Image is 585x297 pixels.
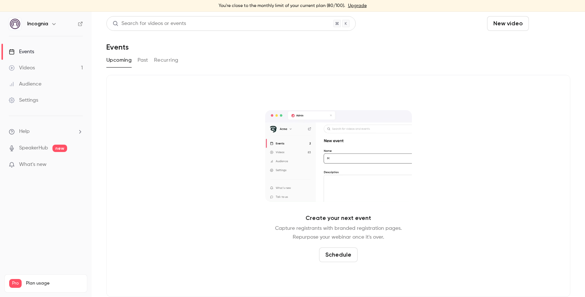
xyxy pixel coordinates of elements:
[154,54,179,66] button: Recurring
[9,97,38,104] div: Settings
[26,280,83,286] span: Plan usage
[19,128,30,135] span: Help
[306,214,371,222] p: Create your next event
[19,144,48,152] a: SpeakerHub
[27,20,48,28] h6: Incognia
[113,20,186,28] div: Search for videos or events
[9,48,34,55] div: Events
[9,18,21,30] img: Incognia
[275,224,402,242] p: Capture registrants with branded registration pages. Repurpose your webinar once it's over.
[106,43,129,51] h1: Events
[9,128,83,135] li: help-dropdown-opener
[532,16,570,31] button: Schedule
[9,80,41,88] div: Audience
[138,54,148,66] button: Past
[106,54,132,66] button: Upcoming
[9,64,35,72] div: Videos
[19,161,47,169] span: What's new
[487,16,529,31] button: New video
[9,279,22,288] span: Pro
[319,247,358,262] button: Schedule
[348,3,367,9] a: Upgrade
[52,145,67,152] span: new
